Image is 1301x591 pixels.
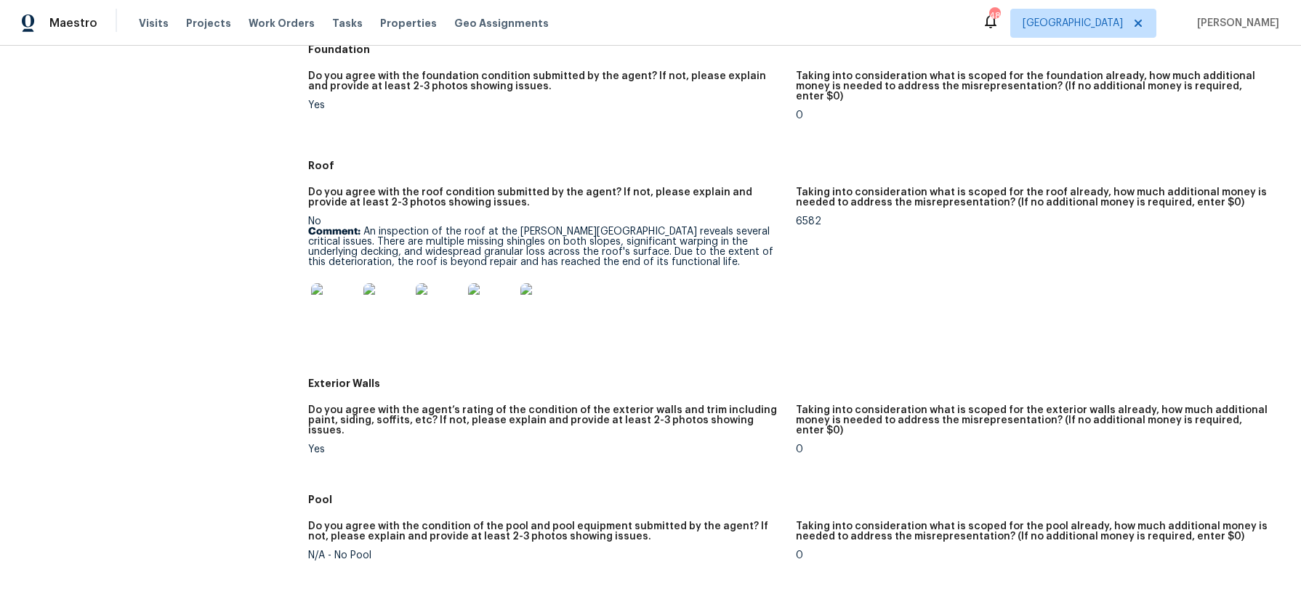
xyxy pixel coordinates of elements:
[1023,16,1123,30] span: [GEOGRAPHIC_DATA]
[796,444,1272,455] div: 0
[796,187,1272,208] h5: Taking into consideration what is scoped for the roof already, how much additional money is neede...
[49,16,97,30] span: Maestro
[796,521,1272,542] h5: Taking into consideration what is scoped for the pool already, how much additional money is neede...
[308,376,1284,391] h5: Exterior Walls
[796,71,1272,102] h5: Taking into consideration what is scoped for the foundation already, how much additional money is...
[332,18,363,28] span: Tasks
[308,550,784,561] div: N/A - No Pool
[380,16,437,30] span: Properties
[1191,16,1279,30] span: [PERSON_NAME]
[308,405,784,436] h5: Do you agree with the agent’s rating of the condition of the exterior walls and trim including pa...
[989,9,999,23] div: 48
[308,71,784,91] h5: Do you agree with the foundation condition submitted by the agent? If not, please explain and pro...
[308,492,1284,507] h5: Pool
[308,187,784,208] h5: Do you agree with the roof condition submitted by the agent? If not, please explain and provide a...
[308,158,1284,173] h5: Roof
[308,227,361,237] b: Comment:
[796,405,1272,436] h5: Taking into consideration what is scoped for the exterior walls already, how much additional mone...
[308,100,784,110] div: Yes
[308,444,784,455] div: Yes
[796,216,1272,227] div: 6582
[308,42,1284,57] h5: Foundation
[308,227,784,267] p: An inspection of the roof at the [PERSON_NAME][GEOGRAPHIC_DATA] reveals several critical issues. ...
[796,110,1272,121] div: 0
[796,550,1272,561] div: 0
[454,16,549,30] span: Geo Assignments
[249,16,315,30] span: Work Orders
[186,16,231,30] span: Projects
[308,216,784,338] div: No
[139,16,169,30] span: Visits
[308,521,784,542] h5: Do you agree with the condition of the pool and pool equipment submitted by the agent? If not, pl...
